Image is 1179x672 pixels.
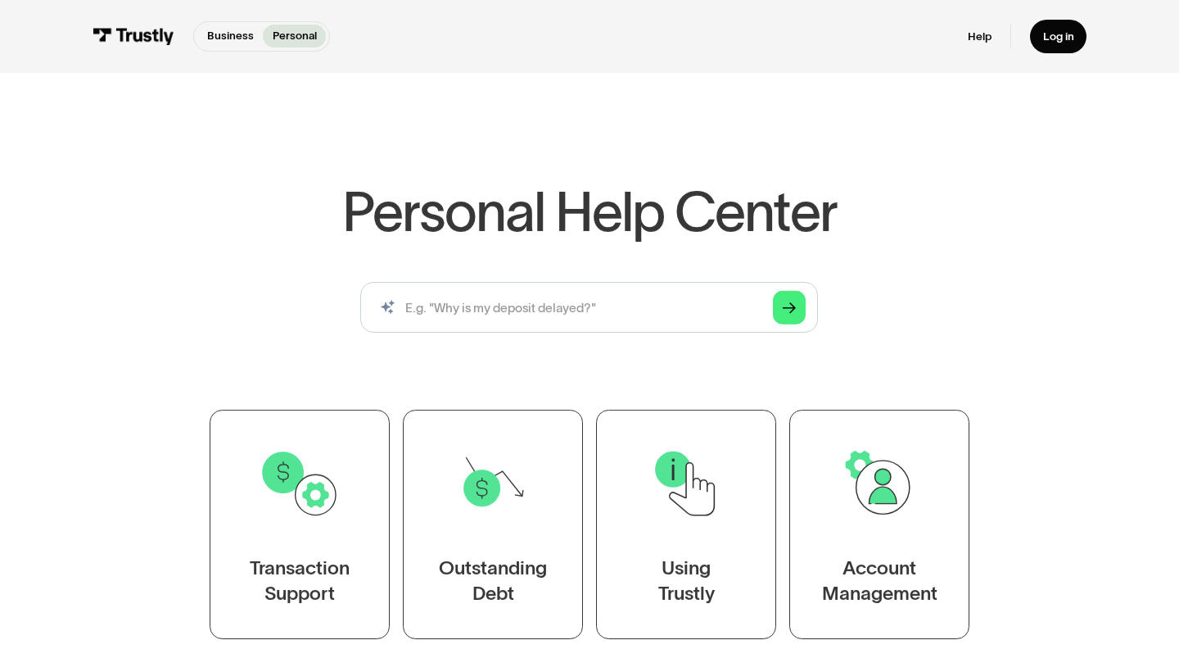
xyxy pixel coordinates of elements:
div: Transaction Support [250,556,350,607]
a: TransactionSupport [210,410,390,639]
a: Personal [263,25,326,48]
div: Log in [1043,30,1074,44]
input: search [360,282,818,333]
div: Using Trustly [658,556,715,607]
a: Log in [1030,20,1086,53]
div: Account Management [822,556,937,607]
a: Business [197,25,263,48]
p: Business [207,28,254,44]
a: AccountManagement [789,410,969,639]
form: Search [360,282,818,333]
h1: Personal Help Center [342,184,837,239]
a: Help [968,30,992,44]
a: OutstandingDebt [403,410,583,639]
p: Personal [273,28,317,44]
a: UsingTrustly [596,410,776,639]
div: Outstanding Debt [439,556,547,607]
img: Trustly Logo [93,28,174,45]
